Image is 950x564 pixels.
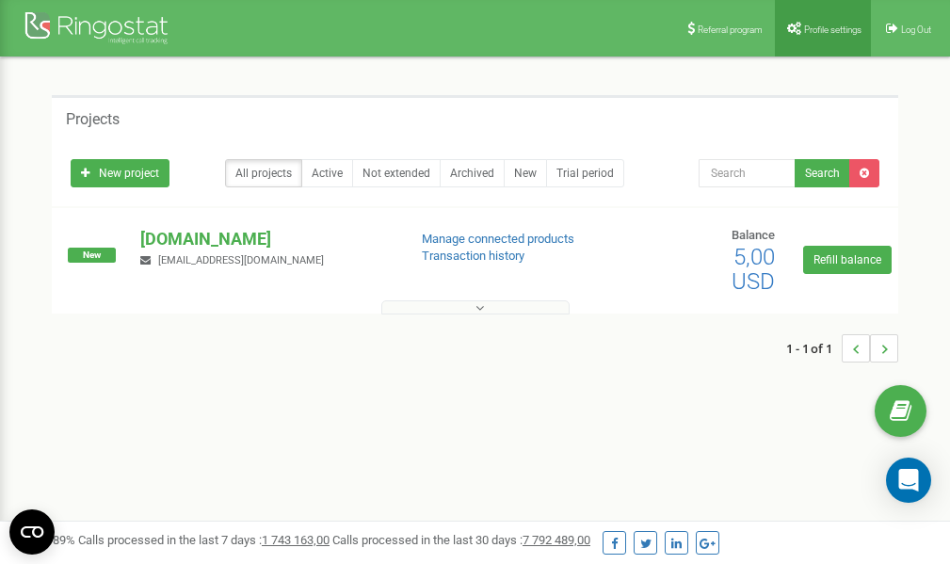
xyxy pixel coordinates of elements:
input: Search [699,159,796,187]
p: [DOMAIN_NAME] [140,227,391,251]
span: 5,00 USD [732,244,775,295]
span: Calls processed in the last 7 days : [78,533,330,547]
nav: ... [786,315,898,381]
span: Referral program [698,24,763,35]
span: [EMAIL_ADDRESS][DOMAIN_NAME] [158,254,324,266]
span: Balance [732,228,775,242]
u: 1 743 163,00 [262,533,330,547]
a: Refill balance [803,246,892,274]
button: Open CMP widget [9,509,55,555]
span: Log Out [901,24,931,35]
button: Search [795,159,850,187]
a: Active [301,159,353,187]
span: Profile settings [804,24,861,35]
a: Trial period [546,159,624,187]
u: 7 792 489,00 [523,533,590,547]
a: Manage connected products [422,232,574,246]
h5: Projects [66,111,120,128]
a: New project [71,159,169,187]
a: New [504,159,547,187]
div: Open Intercom Messenger [886,458,931,503]
a: All projects [225,159,302,187]
a: Not extended [352,159,441,187]
a: Archived [440,159,505,187]
span: New [68,248,116,263]
span: Calls processed in the last 30 days : [332,533,590,547]
span: 1 - 1 of 1 [786,334,842,363]
a: Transaction history [422,249,524,263]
